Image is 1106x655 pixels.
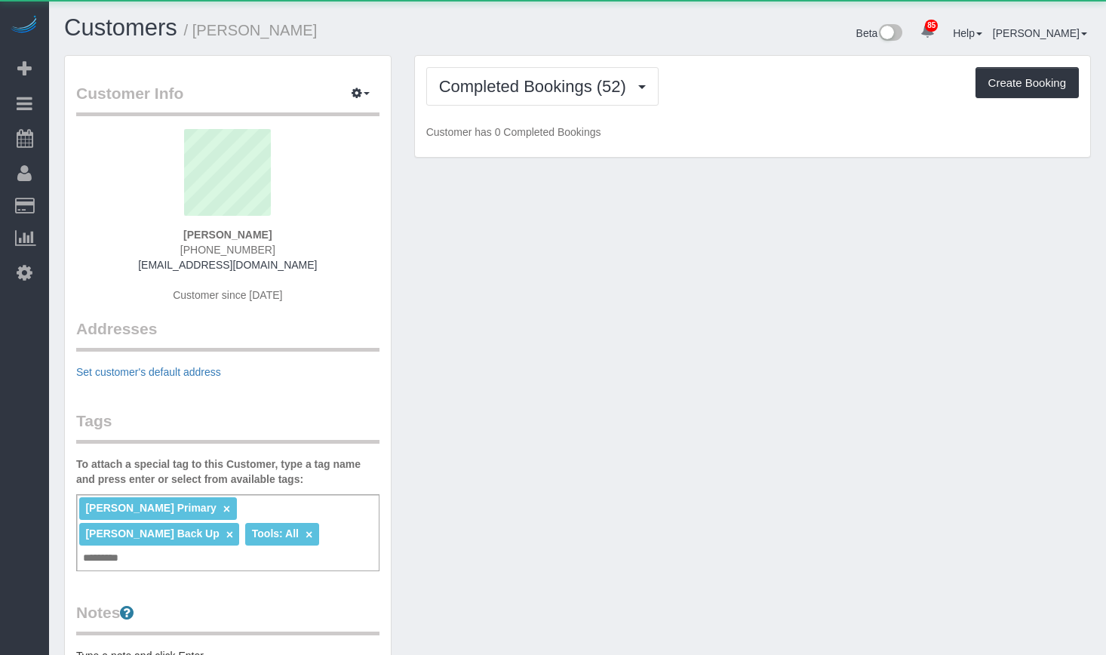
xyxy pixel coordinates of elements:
[426,125,1079,140] p: Customer has 0 Completed Bookings
[925,20,938,32] span: 85
[76,457,379,487] label: To attach a special tag to this Customer, type a tag name and press enter or select from availabl...
[226,528,233,541] a: ×
[76,366,221,378] a: Set customer's default address
[439,77,634,96] span: Completed Bookings (52)
[223,503,230,515] a: ×
[138,259,317,271] a: [EMAIL_ADDRESS][DOMAIN_NAME]
[76,601,379,635] legend: Notes
[85,527,219,540] span: [PERSON_NAME] Back Up
[953,27,982,39] a: Help
[9,15,39,36] img: Automaid Logo
[426,67,659,106] button: Completed Bookings (52)
[913,15,942,48] a: 85
[183,229,272,241] strong: [PERSON_NAME]
[184,22,318,38] small: / [PERSON_NAME]
[173,289,282,301] span: Customer since [DATE]
[252,527,299,540] span: Tools: All
[85,502,217,514] span: [PERSON_NAME] Primary
[64,14,177,41] a: Customers
[975,67,1079,99] button: Create Booking
[76,82,379,116] legend: Customer Info
[877,24,902,44] img: New interface
[856,27,903,39] a: Beta
[993,27,1087,39] a: [PERSON_NAME]
[306,528,312,541] a: ×
[76,410,379,444] legend: Tags
[180,244,275,256] span: [PHONE_NUMBER]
